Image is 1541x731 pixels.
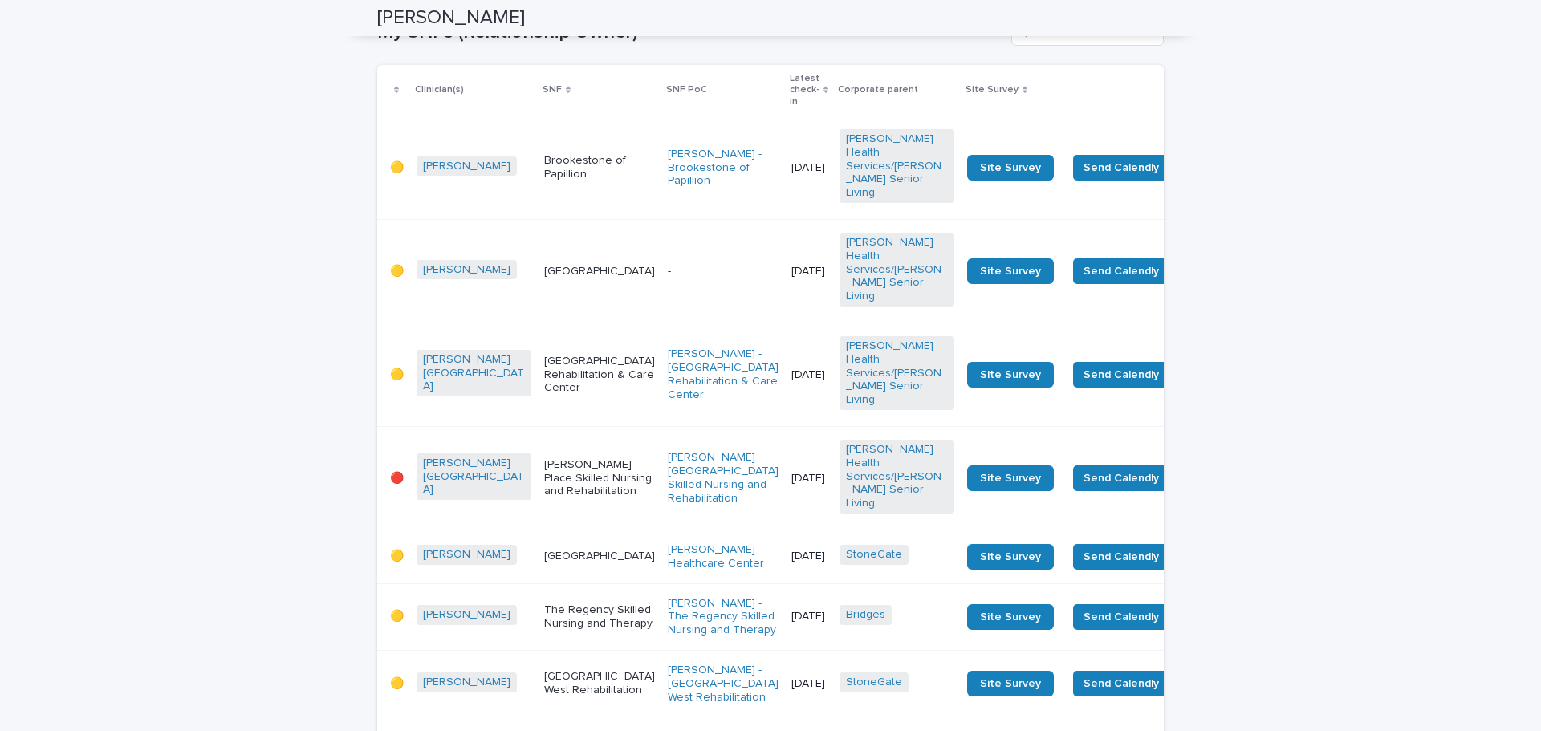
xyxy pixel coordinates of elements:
a: [PERSON_NAME] - [GEOGRAPHIC_DATA] West Rehabilitation [668,664,779,704]
span: Send Calendly [1084,676,1159,692]
a: Site Survey [967,362,1054,388]
p: Clinician(s) [415,81,464,99]
a: Site Survey [967,465,1054,491]
a: Site Survey [967,671,1054,696]
p: Corporate parent [838,81,918,99]
span: Send Calendly [1084,470,1159,486]
tr: 🔴[PERSON_NAME][GEOGRAPHIC_DATA] [PERSON_NAME] Place Skilled Nursing and Rehabilitation[PERSON_NAM... [377,426,1289,530]
a: [PERSON_NAME] [423,160,510,173]
a: Site Survey [967,258,1054,284]
a: [PERSON_NAME] - The Regency Skilled Nursing and Therapy [668,597,779,637]
p: [DATE] [791,265,827,278]
a: [PERSON_NAME][GEOGRAPHIC_DATA] [423,457,525,497]
a: Site Survey [967,604,1054,630]
a: Bridges [846,608,885,622]
button: Send Calendly [1073,671,1169,696]
tr: 🟡[PERSON_NAME] [GEOGRAPHIC_DATA][PERSON_NAME] Healthcare Center [DATE]StoneGate Site SurveySend C... [377,530,1289,583]
p: Site Survey [966,81,1019,99]
a: [PERSON_NAME][GEOGRAPHIC_DATA] [423,353,525,393]
tr: 🟡[PERSON_NAME] Brookestone of Papillion[PERSON_NAME] - Brookestone of Papillion [DATE][PERSON_NAM... [377,116,1289,220]
p: [GEOGRAPHIC_DATA] Rehabilitation & Care Center [544,355,655,395]
p: 🔴 [390,472,404,485]
tr: 🟡[PERSON_NAME] The Regency Skilled Nursing and Therapy[PERSON_NAME] - The Regency Skilled Nursing... [377,583,1289,650]
span: Send Calendly [1084,549,1159,565]
p: 🟡 [390,677,404,691]
a: Site Survey [967,544,1054,570]
a: [PERSON_NAME] Health Services/[PERSON_NAME] Senior Living [846,339,948,407]
p: SNF PoC [666,81,707,99]
span: Site Survey [980,266,1041,277]
button: Send Calendly [1073,258,1169,284]
a: [PERSON_NAME] Healthcare Center [668,543,779,571]
button: Send Calendly [1073,155,1169,181]
span: Send Calendly [1084,160,1159,176]
span: Site Survey [980,611,1041,623]
span: Site Survey [980,678,1041,689]
tr: 🟡[PERSON_NAME][GEOGRAPHIC_DATA] [GEOGRAPHIC_DATA] Rehabilitation & Care Center[PERSON_NAME] - [GE... [377,323,1289,427]
a: [PERSON_NAME] - Brookestone of Papillion [668,148,779,188]
button: Send Calendly [1073,465,1169,491]
p: 🟡 [390,265,404,278]
p: [DATE] [791,610,827,623]
p: [GEOGRAPHIC_DATA] [544,550,655,563]
tr: 🟡[PERSON_NAME] [GEOGRAPHIC_DATA]-[DATE][PERSON_NAME] Health Services/[PERSON_NAME] Senior Living ... [377,220,1289,323]
span: Send Calendly [1084,609,1159,625]
span: Site Survey [980,551,1041,562]
a: [PERSON_NAME] Health Services/[PERSON_NAME] Senior Living [846,132,948,200]
p: The Regency Skilled Nursing and Therapy [544,603,655,631]
p: [DATE] [791,550,827,563]
span: Site Survey [980,369,1041,380]
p: [DATE] [791,368,827,382]
a: [PERSON_NAME] Health Services/[PERSON_NAME] Senior Living [846,443,948,510]
p: [DATE] [791,161,827,175]
span: Send Calendly [1084,367,1159,383]
button: Send Calendly [1073,604,1169,630]
p: - [668,265,779,278]
a: [PERSON_NAME] [423,676,510,689]
button: Send Calendly [1073,362,1169,388]
p: [DATE] [791,677,827,691]
a: [PERSON_NAME] [423,548,510,562]
p: Brookestone of Papillion [544,154,655,181]
a: [PERSON_NAME] [423,263,510,277]
p: 🟡 [390,368,404,382]
a: Site Survey [967,155,1054,181]
span: Site Survey [980,162,1041,173]
span: Site Survey [980,473,1041,484]
a: [PERSON_NAME] Health Services/[PERSON_NAME] Senior Living [846,236,948,303]
p: Latest check-in [790,70,819,111]
a: StoneGate [846,676,902,689]
p: [DATE] [791,472,827,485]
p: [GEOGRAPHIC_DATA] [544,265,655,278]
p: [PERSON_NAME] Place Skilled Nursing and Rehabilitation [544,458,655,498]
p: 🟡 [390,161,404,175]
span: Send Calendly [1084,263,1159,279]
p: 🟡 [390,610,404,623]
a: [PERSON_NAME] [423,608,510,622]
tr: 🟡[PERSON_NAME] [GEOGRAPHIC_DATA] West Rehabilitation[PERSON_NAME] - [GEOGRAPHIC_DATA] West Rehabi... [377,650,1289,717]
a: StoneGate [846,548,902,562]
p: [GEOGRAPHIC_DATA] West Rehabilitation [544,670,655,697]
p: 🟡 [390,550,404,563]
h2: [PERSON_NAME] [377,6,525,30]
a: [PERSON_NAME][GEOGRAPHIC_DATA] Skilled Nursing and Rehabilitation [668,451,779,505]
a: [PERSON_NAME] - [GEOGRAPHIC_DATA] Rehabilitation & Care Center [668,347,779,401]
p: SNF [543,81,562,99]
button: Send Calendly [1073,544,1169,570]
